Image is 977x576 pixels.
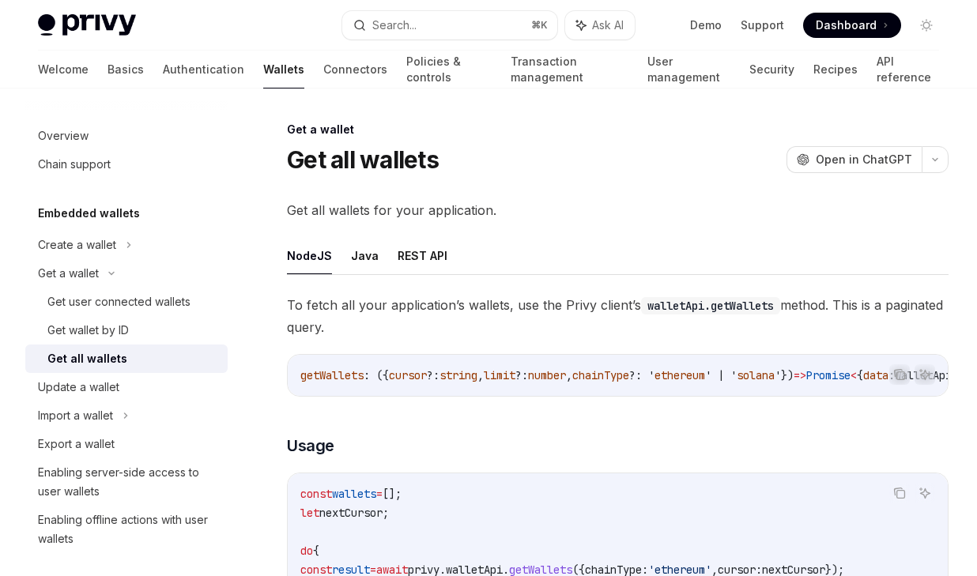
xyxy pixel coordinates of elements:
[915,364,935,385] button: Ask AI
[287,145,439,174] h1: Get all wallets
[287,294,949,338] span: To fetch all your application’s wallets, use the Privy client’s method. This is a paginated query.
[484,368,515,382] span: limit
[287,435,334,457] span: Usage
[38,378,119,397] div: Update a wallet
[319,506,383,520] span: nextCursor
[705,368,737,382] span: ' | '
[47,349,127,368] div: Get all wallets
[383,487,402,501] span: [];
[287,237,332,274] button: NodeJS
[25,458,228,506] a: Enabling server-side access to user wallets
[794,368,806,382] span: =>
[877,51,939,88] a: API reference
[38,14,136,36] img: light logo
[531,19,548,32] span: ⌘ K
[163,51,244,88] a: Authentication
[816,17,877,33] span: Dashboard
[25,373,228,401] a: Update a wallet
[263,51,304,88] a: Wallets
[376,487,383,501] span: =
[38,510,218,548] div: Enabling offline actions with user wallets
[38,435,115,454] div: Export a wallet
[47,292,190,311] div: Get user connected wallets
[25,122,228,150] a: Overview
[364,368,389,382] span: : ({
[25,344,228,373] a: Get all wallets
[300,506,319,520] span: let
[565,11,635,40] button: Ask AI
[816,152,912,168] span: Open in ChatGPT
[287,199,949,221] span: Get all wallets for your application.
[737,368,775,382] span: solana
[477,368,484,382] span: ,
[38,126,89,145] div: Overview
[342,11,556,40] button: Search...⌘K
[803,13,901,38] a: Dashboard
[38,235,116,254] div: Create a wallet
[383,506,389,520] span: ;
[108,51,144,88] a: Basics
[592,17,624,33] span: Ask AI
[889,364,910,385] button: Copy the contents from the code block
[25,288,228,316] a: Get user connected wallets
[25,506,228,553] a: Enabling offline actions with user wallets
[372,16,417,35] div: Search...
[566,368,572,382] span: ,
[775,368,794,382] span: '})
[38,264,99,283] div: Get a wallet
[25,316,228,344] a: Get wallet by ID
[25,150,228,179] a: Chain support
[787,146,922,173] button: Open in ChatGPT
[351,237,379,274] button: Java
[857,368,863,382] span: {
[439,368,477,382] span: string
[332,487,376,501] span: wallets
[300,487,332,501] span: const
[515,368,528,382] span: ?:
[914,13,939,38] button: Toggle dark mode
[806,368,851,382] span: Promise
[863,368,888,382] span: data
[741,17,784,33] a: Support
[915,483,935,503] button: Ask AI
[629,368,654,382] span: ?: '
[641,297,780,314] code: walletApi.getWallets
[300,544,313,558] span: do
[38,463,218,501] div: Enabling server-side access to user wallets
[889,483,910,503] button: Copy the contents from the code block
[287,122,949,137] div: Get a wallet
[47,321,129,340] div: Get wallet by ID
[851,368,857,382] span: <
[300,368,364,382] span: getWallets
[572,368,629,382] span: chainType
[389,368,427,382] span: cursor
[528,368,566,382] span: number
[654,368,705,382] span: ethereum
[323,51,387,88] a: Connectors
[813,51,858,88] a: Recipes
[511,51,628,88] a: Transaction management
[313,544,319,558] span: {
[647,51,731,88] a: User management
[749,51,794,88] a: Security
[38,155,111,174] div: Chain support
[38,204,140,223] h5: Embedded wallets
[38,51,89,88] a: Welcome
[690,17,722,33] a: Demo
[25,430,228,458] a: Export a wallet
[398,237,447,274] button: REST API
[406,51,492,88] a: Policies & controls
[427,368,439,382] span: ?:
[38,406,113,425] div: Import a wallet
